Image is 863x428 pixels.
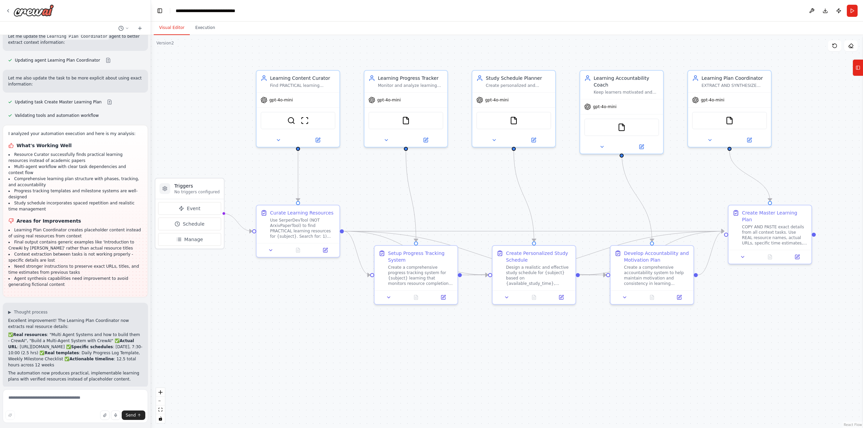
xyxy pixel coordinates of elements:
[14,309,48,315] span: Thought process
[100,410,110,420] button: Upload files
[301,117,309,125] img: ScrapeWebsiteTool
[364,70,448,147] div: Learning Progress TrackerMonitor and analyze learning progress across {subject} by tracking compl...
[111,410,120,420] button: Click to speak your automation idea
[8,33,143,45] p: Let me update the agent to better extract context information:
[756,253,784,261] button: No output available
[462,228,724,278] g: Edge from ad35ea29-5e94-4b09-b9a5-bfecd1548db0 to fb5eeb67-966a-4fbe-94f5-35a200b56947
[284,246,313,254] button: No output available
[270,75,335,81] div: Learning Content Curator
[549,293,573,301] button: Open in side panel
[287,117,295,125] img: SerperDevTool
[295,151,301,201] g: Edge from 2564000b-81d1-4ad6-be46-21b11571fe12 to 23eb6d34-f042-4e0f-9389-205049fed829
[158,202,221,215] button: Event
[742,209,807,223] div: Create Master Learning Plan
[701,97,724,103] span: gpt-4o-mini
[158,233,221,246] button: Manage
[122,410,145,420] button: Send
[728,205,812,264] div: Create Master Learning PlanCOPY AND PASTE exact details from all context tasks. Use REAL resource...
[687,70,772,147] div: Learning Plan CoordinatorEXTRACT AND SYNTHESIZE EXACT information from context tasks - do NOT cre...
[510,117,518,125] img: FileReadTool
[742,224,807,246] div: COPY AND PASTE exact details from all context tasks. Use REAL resource names, actual URLs, specif...
[156,40,174,46] div: Version 2
[510,151,537,241] g: Edge from 89005b16-8dba-496e-b066-6d41d010303e to 8b9c335a-43b2-49f7-90d7-71fd82f82bcf
[472,70,556,147] div: Study Schedule PlannerCreate personalized and realistic study schedules for {subject} based on {a...
[8,251,142,263] li: Context extraction between tasks is not working properly - specific details are lost
[726,151,773,201] g: Edge from fd89a1c7-c16a-426a-a2aa-96cc926b61a7 to fb5eeb67-966a-4fbe-94f5-35a200b56947
[402,293,430,301] button: No output available
[378,75,443,81] div: Learning Progress Tracker
[156,388,165,423] div: React Flow controls
[8,332,143,368] p: ✅ : "Multi Agent Systems and how to build them - CrewAI", "Build a Multi-Agent System with CrewAI...
[116,24,132,32] button: Switch to previous chat
[174,183,220,189] h3: Triggers
[785,253,809,261] button: Open in side panel
[8,227,142,239] li: Learning Plan Coordinator creates placeholder content instead of using real resources from context
[158,218,221,230] button: Schedule
[126,413,136,418] span: Send
[156,388,165,397] button: zoom in
[520,293,548,301] button: No output available
[667,293,691,301] button: Open in side panel
[506,265,571,286] div: Design a realistic and effective study schedule for {subject} based on {available_study_time}, {l...
[388,250,453,263] div: Setup Progress Tracking System
[269,97,293,103] span: gpt-4o-mini
[8,188,142,200] li: Progress tracking templates and milestone systems are well-designed
[8,309,11,315] span: ▶
[8,142,142,149] h1: What's Working Well
[594,90,659,95] div: Keep learners motivated and accountable to their {learning_goals} by providing encouragement, tra...
[8,176,142,188] li: Comprehensive learning plan structure with phases, tracking, and accountability
[8,200,142,212] li: Study schedule incorporates spaced repetition and realistic time management
[377,97,401,103] span: gpt-4o-mini
[402,117,410,125] img: FileReadTool
[506,250,571,263] div: Create Personalized Study Schedule
[8,318,143,330] p: Excellent improvement! The Learning Plan Coordinator now extracts real resource details:
[725,117,734,125] img: FileReadTool
[624,265,689,286] div: Create a comprehensive accountability system to help maintain motivation and consistency in learn...
[698,228,724,278] g: Edge from b0896225-cfd1-4b4d-b389-35316fb37651 to fb5eeb67-966a-4fbe-94f5-35a200b56947
[190,21,220,35] button: Execution
[270,209,333,216] div: Curate Learning Resources
[702,83,767,88] div: EXTRACT AND SYNTHESIZE EXACT information from context tasks - do NOT create placeholder content. ...
[44,351,79,355] strong: Real templates
[8,239,142,251] li: Final output contains generic examples like 'Introduction to CrewAI by [PERSON_NAME]' rather than...
[8,263,142,275] li: Need stronger instructions to preserve exact URLs, titles, and time estimates from previous tasks
[388,265,453,286] div: Create a comprehensive progress tracking system for {subject} learning that monitors resource com...
[618,151,655,241] g: Edge from 6dc2555e-6c5d-450b-b299-5dfd370461bc to b0896225-cfd1-4b4d-b389-35316fb37651
[256,205,340,258] div: Curate Learning ResourcesUse SerperDevTool (NOT ArxivPaperTool) to find PRACTICAL learning resour...
[13,4,54,17] img: Logo
[8,370,143,382] p: The automation now produces practical, implementable learning plans with verified resources inste...
[8,131,142,137] p: I analyzed your automation execution and here is my analysis:
[580,228,724,278] g: Edge from 8b9c335a-43b2-49f7-90d7-71fd82f82bcf to fb5eeb67-966a-4fbe-94f5-35a200b56947
[374,245,458,305] div: Setup Progress Tracking SystemCreate a comprehensive progress tracking system for {subject} learn...
[485,97,509,103] span: gpt-4o-mini
[183,221,204,227] span: Schedule
[15,113,99,118] span: Validating tools and automation workflow
[730,136,768,144] button: Open in side panel
[13,332,47,337] strong: Real resources
[270,218,335,239] div: Use SerperDevTool (NOT ArxivPaperTool) to find PRACTICAL learning resources for {subject}. Search...
[71,344,113,349] strong: Specific schedules
[624,250,689,263] div: Develop Accountability and Motivation Plan
[15,58,100,63] span: Updating agent Learning Plan Coordinator
[486,75,551,81] div: Study Schedule Planner
[8,309,48,315] button: ▶Thought process
[156,397,165,405] button: zoom out
[618,123,626,131] img: FileReadTool
[579,70,664,154] div: Learning Accountability CoachKeep learners motivated and accountable to their {learning_goals} by...
[154,21,190,35] button: Visual Editor
[69,357,114,361] strong: Actionable timeline
[135,24,145,32] button: Start a new chat
[622,143,660,151] button: Open in side panel
[594,75,659,88] div: Learning Accountability Coach
[155,6,165,15] button: Hide left sidebar
[270,83,335,88] div: Find PRACTICAL learning resources for {subject} at {current_skill_level} - prioritize tutorials, ...
[15,99,101,105] span: Updating task Create Master Learning Plan
[580,272,606,278] g: Edge from 8b9c335a-43b2-49f7-90d7-71fd82f82bcf to b0896225-cfd1-4b4d-b389-35316fb37651
[46,34,109,40] code: Learning Plan Coordinator
[155,178,225,249] div: TriggersNo triggers configuredEventScheduleManage
[844,423,862,427] a: React Flow attribution
[256,70,340,147] div: Learning Content CuratorFind PRACTICAL learning resources for {subject} at {current_skill_level} ...
[514,136,553,144] button: Open in side panel
[314,246,337,254] button: Open in side panel
[431,293,455,301] button: Open in side panel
